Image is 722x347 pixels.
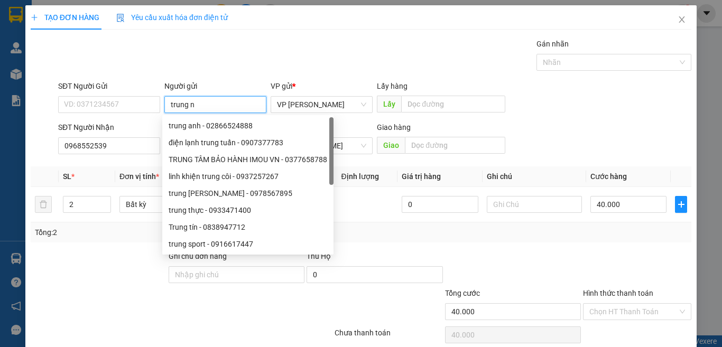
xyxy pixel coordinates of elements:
span: Lấy [377,96,401,112]
span: Giá trị hàng [402,172,441,181]
span: TẠO ĐƠN HÀNG [31,13,99,22]
div: TRUNG TÂM BẢO HÀNH IMOU VN - 0377658788 [169,154,327,165]
input: 0 [402,196,478,213]
span: Định lượng [341,172,378,181]
div: Chưa thanh toán [334,327,444,345]
span: Bất kỳ [126,196,208,212]
th: Ghi chú [483,166,586,187]
div: TRUNG TÂM BẢO HÀNH IMOU VN - 0377658788 [162,151,334,168]
input: Dọc đường [405,137,505,154]
span: Tổng cước [445,289,480,297]
div: SĐT Người Gửi [58,80,160,92]
span: SL [63,172,71,181]
div: trung anh - 02866524888 [162,117,334,134]
div: điện lạnh trung tuấn - 0907377783 [169,137,327,148]
input: Ghi chú đơn hàng [169,266,304,283]
label: Ghi chú đơn hàng [169,252,227,260]
span: close [678,15,686,24]
div: trung sport - 0916617447 [162,236,334,252]
div: Trung tín - 0838947712 [162,219,334,236]
button: plus [675,196,687,213]
input: Ghi Chú [487,196,582,213]
label: Gán nhãn [536,40,569,48]
span: plus [31,14,38,21]
div: trung anh - 02866524888 [169,120,327,132]
span: Đơn vị tính [119,172,159,181]
div: SĐT Người Nhận [58,121,160,133]
div: trung vũ - 0978567895 [162,185,334,202]
img: icon [116,14,125,22]
span: Giao hàng [377,123,411,132]
button: delete [35,196,52,213]
span: Yêu cầu xuất hóa đơn điện tử [116,13,228,22]
div: trung thực - 0933471400 [162,202,334,219]
div: trung [PERSON_NAME] - 0978567895 [169,187,327,199]
span: Thu Hộ [307,252,331,260]
div: điện lạnh trung tuấn - 0907377783 [162,134,334,151]
div: Người gửi [164,80,266,92]
div: Tổng: 2 [35,227,280,238]
label: Hình thức thanh toán [583,289,653,297]
div: linh khiện trung côi - 0937257267 [169,171,327,182]
div: VP gửi [271,80,373,92]
div: Trung tín - 0838947712 [169,221,327,233]
span: VP Phan Rang [277,97,366,112]
div: trung sport - 0916617447 [169,238,327,250]
div: linh khiện trung côi - 0937257267 [162,168,334,185]
span: Giao [377,137,405,154]
span: plus [675,200,687,209]
span: Lấy hàng [377,82,408,90]
input: Dọc đường [401,96,505,112]
button: Close [667,5,697,35]
span: Cước hàng [590,172,627,181]
div: trung thực - 0933471400 [169,204,327,216]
